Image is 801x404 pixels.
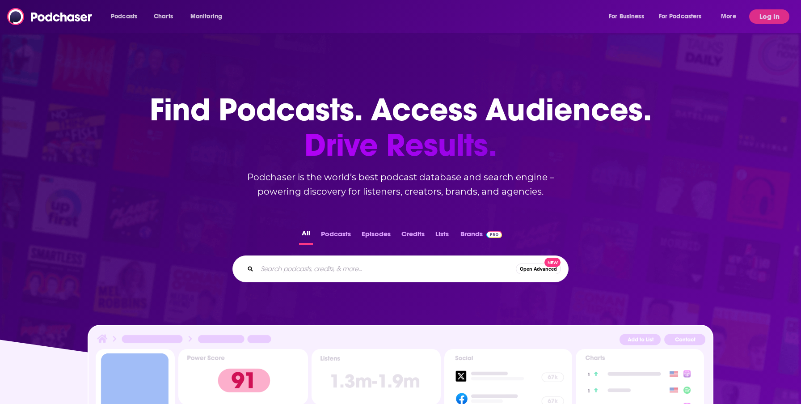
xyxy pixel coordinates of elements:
button: Lists [433,227,451,245]
div: Search podcasts, credits, & more... [232,255,569,282]
h1: Find Podcasts. Access Audiences. [150,92,652,163]
button: Open AdvancedNew [516,264,561,274]
span: Drive Results. [150,128,652,163]
span: Charts [154,10,173,23]
button: Credits [399,227,427,245]
button: open menu [184,9,234,24]
span: Monitoring [190,10,222,23]
button: All [299,227,313,245]
button: Podcasts [318,227,354,245]
span: More [721,10,736,23]
span: Podcasts [111,10,137,23]
img: Podcast Insights Header [96,333,705,349]
span: For Podcasters [659,10,702,23]
img: Podchaser Pro [486,231,502,238]
button: Episodes [359,227,393,245]
input: Search podcasts, credits, & more... [257,262,516,276]
button: open menu [105,9,149,24]
button: Log In [749,9,789,24]
button: open menu [715,9,747,24]
button: open menu [653,9,715,24]
img: Podchaser - Follow, Share and Rate Podcasts [7,8,93,25]
a: BrandsPodchaser Pro [460,227,502,245]
button: open menu [603,9,655,24]
h2: Podchaser is the world’s best podcast database and search engine – powering discovery for listene... [222,170,579,199]
span: For Business [609,10,644,23]
span: New [544,258,561,267]
a: Charts [148,9,178,24]
span: Open Advanced [520,267,557,272]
